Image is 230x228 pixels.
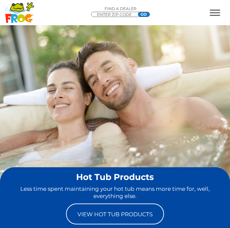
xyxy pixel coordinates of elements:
h2: Hot Tub Products [18,172,212,182]
input: GO [138,12,150,17]
button: MENU [210,9,220,16]
a: View Hot Tub Products [66,204,164,224]
input: Zip Code Form [96,12,136,17]
p: Find A Dealer [91,6,150,12]
p: Less time spent maintaining your hot tub means more time for, well, everything else. [18,185,212,200]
